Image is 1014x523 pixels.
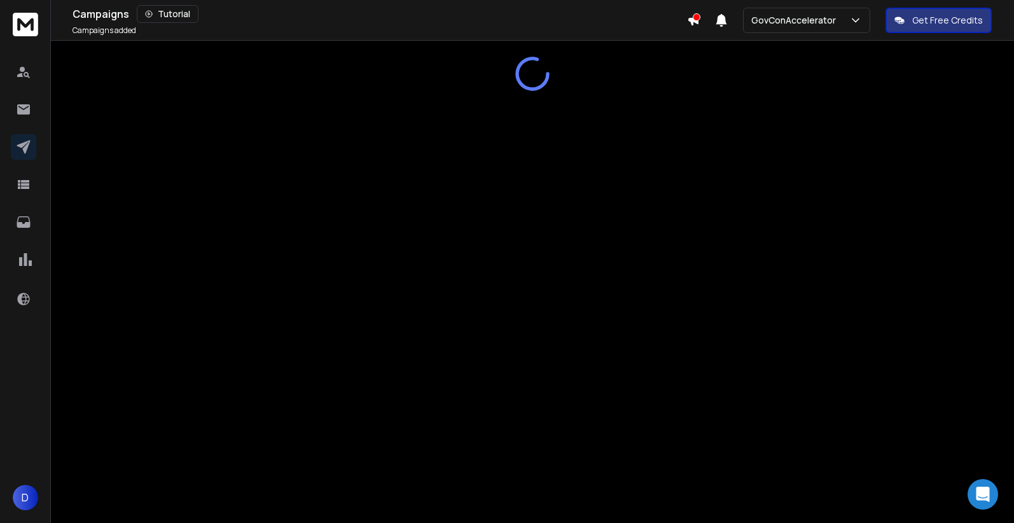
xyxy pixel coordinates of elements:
p: Campaigns added [73,25,136,36]
div: Open Intercom Messenger [968,479,998,510]
button: Tutorial [137,5,198,23]
button: D [13,485,38,510]
div: Campaigns [73,5,687,23]
p: Get Free Credits [912,14,983,27]
p: GovConAccelerator [751,14,841,27]
button: Get Free Credits [886,8,992,33]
